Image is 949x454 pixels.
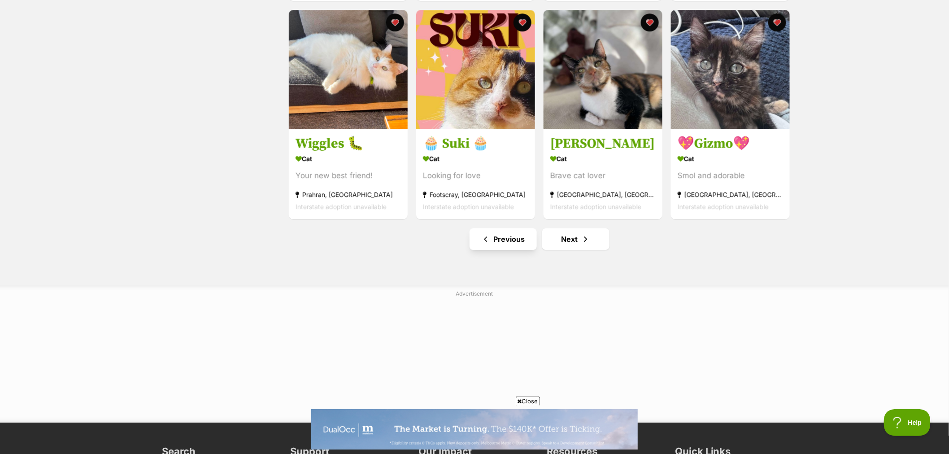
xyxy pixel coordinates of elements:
a: [PERSON_NAME] Cat Brave cat lover [GEOGRAPHIC_DATA], [GEOGRAPHIC_DATA] Interstate adoption unavai... [544,128,662,219]
h3: Wiggles 🐛 [296,135,401,152]
img: Wiggles 🐛 [289,10,408,129]
iframe: Help Scout Beacon - Open [884,409,931,436]
iframe: Advertisement [257,301,692,414]
h3: 🧁 Suki 🧁 [423,135,528,152]
a: 💖Gizmo💖 Cat Smol and adorable [GEOGRAPHIC_DATA], [GEOGRAPHIC_DATA] Interstate adoption unavailabl... [671,128,790,219]
span: Interstate adoption unavailable [678,203,769,210]
div: Looking for love [423,170,528,182]
a: Previous page [470,228,537,250]
div: Cat [550,152,656,165]
button: favourite [641,13,659,31]
span: Interstate adoption unavailable [423,203,514,210]
div: Cat [678,152,783,165]
a: Next page [542,228,609,250]
a: Wiggles 🐛 Cat Your new best friend! Prahran, [GEOGRAPHIC_DATA] Interstate adoption unavailable fa... [289,128,408,219]
span: Close [516,397,540,406]
div: [GEOGRAPHIC_DATA], [GEOGRAPHIC_DATA] [550,188,656,201]
img: 🧁 Suki 🧁 [416,10,535,129]
img: 💖Gizmo💖 [671,10,790,129]
div: Smol and adorable [678,170,783,182]
button: favourite [768,13,786,31]
div: Your new best friend! [296,170,401,182]
nav: Pagination [288,228,791,250]
span: Interstate adoption unavailable [296,203,387,210]
div: Footscray, [GEOGRAPHIC_DATA] [423,188,528,201]
div: Brave cat lover [550,170,656,182]
div: Cat [296,152,401,165]
button: favourite [386,13,404,31]
a: 🧁 Suki 🧁 Cat Looking for love Footscray, [GEOGRAPHIC_DATA] Interstate adoption unavailable favourite [416,128,535,219]
div: [GEOGRAPHIC_DATA], [GEOGRAPHIC_DATA] [678,188,783,201]
button: favourite [514,13,531,31]
span: Interstate adoption unavailable [550,203,641,210]
img: Grisela [544,10,662,129]
div: Cat [423,152,528,165]
h3: 💖Gizmo💖 [678,135,783,152]
h3: [PERSON_NAME] [550,135,656,152]
iframe: Advertisement [311,409,638,450]
div: Prahran, [GEOGRAPHIC_DATA] [296,188,401,201]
